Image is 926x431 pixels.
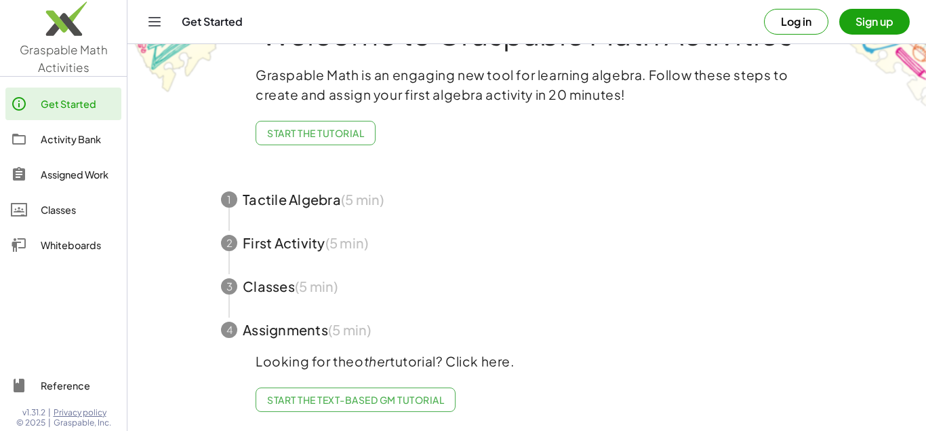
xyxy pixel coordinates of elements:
[5,158,121,191] a: Assigned Work
[20,42,108,75] span: Graspable Math Activities
[267,394,444,406] span: Start the Text-based GM Tutorial
[267,127,364,139] span: Start the Tutorial
[144,11,165,33] button: Toggle navigation
[41,237,116,253] div: Whiteboards
[355,353,390,369] em: other
[839,9,910,35] button: Sign up
[41,96,116,112] div: Get Started
[221,278,237,295] div: 3
[5,88,121,120] a: Get Started
[41,202,116,218] div: Classes
[54,417,111,428] span: Graspable, Inc.
[5,123,121,155] a: Activity Bank
[22,407,45,418] span: v1.31.2
[48,417,51,428] span: |
[54,407,111,418] a: Privacy policy
[5,193,121,226] a: Classes
[41,377,116,394] div: Reference
[205,221,849,265] button: 2First Activity(5 min)
[256,352,798,371] p: Looking for the tutorial? Click here.
[256,121,376,145] button: Start the Tutorial
[256,388,456,412] a: Start the Text-based GM Tutorial
[16,417,45,428] span: © 2025
[221,322,237,338] div: 4
[5,229,121,261] a: Whiteboards
[256,65,798,105] p: Graspable Math is an engaging new tool for learning algebra. Follow these steps to create and ass...
[5,369,121,402] a: Reference
[205,265,849,308] button: 3Classes(5 min)
[41,131,116,147] div: Activity Bank
[221,235,237,251] div: 2
[41,166,116,183] div: Assigned Work
[48,407,51,418] span: |
[205,178,849,221] button: 1Tactile Algebra(5 min)
[764,9,828,35] button: Log in
[196,18,858,49] h1: Welcome to Graspable Math Activities
[205,308,849,352] button: 4Assignments(5 min)
[221,191,237,208] div: 1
